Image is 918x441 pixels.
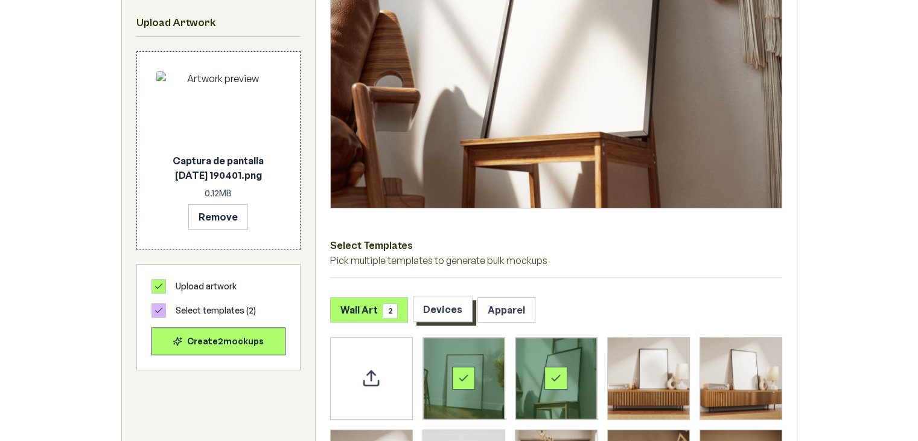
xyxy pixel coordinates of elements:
[330,337,413,420] div: Upload custom PSD template
[477,297,535,323] button: Apparel
[330,237,782,253] h3: Select Templates
[330,253,782,268] p: Pick multiple templates to generate bulk mockups
[422,337,505,420] div: Select template Framed Poster
[700,337,782,420] div: Select template Framed Poster 4
[156,71,281,149] img: Artwork preview
[176,280,237,292] span: Upload artwork
[162,335,275,347] div: Create 2 mockup s
[383,303,398,318] span: 2
[607,337,690,420] div: Select template Framed Poster 3
[330,297,408,323] button: Wall Art2
[608,338,689,419] img: Framed Poster 3
[136,14,301,31] h2: Upload Artwork
[515,337,598,420] div: Select template Framed Poster 2
[156,187,281,199] p: 0.12 MB
[156,153,281,182] p: Captura de pantalla [DATE] 190401.png
[188,204,248,230] button: Remove
[413,297,473,322] button: Devices
[151,327,285,355] button: Create2mockups
[700,338,782,419] img: Framed Poster 4
[176,304,256,317] span: Select templates ( 2 )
